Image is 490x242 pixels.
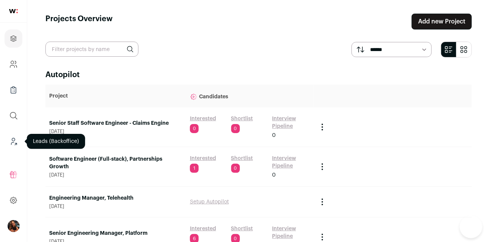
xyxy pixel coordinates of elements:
[5,132,22,150] a: Leads (Backoffice)
[190,225,216,233] a: Interested
[5,81,22,99] a: Company Lists
[272,132,276,139] span: 0
[272,155,310,170] a: Interview Pipeline
[318,197,327,206] button: Project Actions
[460,216,482,238] iframe: Toggle Customer Support
[272,171,276,179] span: 0
[9,9,18,13] img: wellfound-shorthand-0d5821cbd27db2630d0214b213865d53afaa358527fdda9d0ea32b1df1b89c2c.svg
[5,29,22,48] a: Projects
[190,124,199,133] span: 0
[190,88,310,104] p: Candidates
[190,164,199,173] span: 1
[231,155,253,162] a: Shortlist
[231,225,253,233] a: Shortlist
[49,194,182,202] a: Engineering Manager, Telehealth
[5,55,22,73] a: Company and ATS Settings
[412,14,472,29] a: Add new Project
[272,115,310,130] a: Interview Pipeline
[231,115,253,123] a: Shortlist
[190,155,216,162] a: Interested
[49,203,182,209] span: [DATE]
[8,220,20,232] button: Open dropdown
[318,162,327,171] button: Project Actions
[49,92,182,100] p: Project
[190,199,229,205] a: Setup Autopilot
[8,220,20,232] img: 13968079-medium_jpg
[190,115,216,123] a: Interested
[272,225,310,240] a: Interview Pipeline
[45,14,113,29] h1: Projects Overview
[318,233,327,242] button: Project Actions
[45,42,138,57] input: Filter projects by name
[49,155,182,171] a: Software Engineer (Full-stack), Partnerships Growth
[49,172,182,178] span: [DATE]
[49,119,182,127] a: Senior Staff Software Engineer - Claims Engine
[49,129,182,135] span: [DATE]
[231,124,240,133] span: 0
[231,164,240,173] span: 0
[49,230,182,237] a: Senior Engineering Manager, Platform
[318,123,327,132] button: Project Actions
[45,70,472,80] h2: Autopilot
[27,134,85,149] div: Leads (Backoffice)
